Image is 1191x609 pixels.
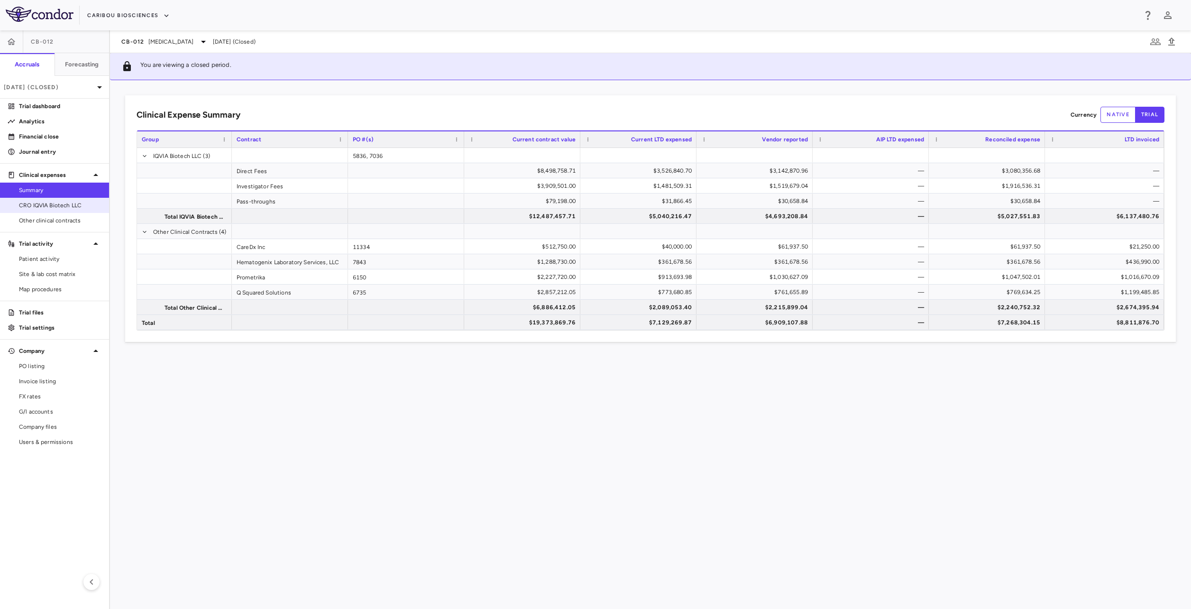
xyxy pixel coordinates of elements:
div: $1,199,485.85 [1054,285,1159,300]
div: Pass-throughs [232,194,348,208]
span: Total Other Clinical Contracts [165,300,226,315]
div: $1,030,627.09 [705,269,808,285]
div: 6735 [348,285,464,299]
div: $30,658.84 [937,194,1040,209]
div: — [821,315,924,330]
div: $2,215,899.04 [705,300,808,315]
div: $2,857,212.05 [473,285,576,300]
p: Trial files [19,308,101,317]
div: — [821,209,924,224]
span: CB-012 [121,38,145,46]
div: $436,990.00 [1054,254,1159,269]
span: Total IQVIA Biotech LLC [165,209,226,224]
span: Reconciled expense [985,136,1040,143]
div: $6,886,412.05 [473,300,576,315]
div: $5,027,551.83 [937,209,1040,224]
div: $61,937.50 [937,239,1040,254]
span: Invoice listing [19,377,101,386]
div: $773,680.85 [589,285,692,300]
span: PO #(s) [353,136,374,143]
p: Clinical expenses [19,171,90,179]
div: $913,693.98 [589,269,692,285]
div: — [821,194,924,209]
div: $1,519,679.04 [705,178,808,194]
span: Map procedures [19,285,101,294]
div: $5,040,216.47 [589,209,692,224]
div: Direct Fees [232,163,348,178]
span: Current LTD expensed [631,136,692,143]
div: — [821,254,924,269]
div: $79,198.00 [473,194,576,209]
div: $61,937.50 [705,239,808,254]
div: $361,678.56 [937,254,1040,269]
span: [DATE] (Closed) [213,37,256,46]
img: logo-full-BYUhSk78.svg [6,7,73,22]
div: $7,268,304.15 [937,315,1040,330]
p: Company [19,347,90,355]
span: Summary [19,186,101,194]
div: $8,498,758.71 [473,163,576,178]
div: $3,080,356.68 [937,163,1040,178]
span: Site & lab cost matrix [19,270,101,278]
span: CB-012 [31,38,54,46]
div: $1,481,509.31 [589,178,692,194]
div: $361,678.56 [705,254,808,269]
span: Current contract value [513,136,576,143]
span: Patient activity [19,255,101,263]
div: $3,909,501.00 [473,178,576,194]
div: $4,693,208.84 [705,209,808,224]
div: Investigator Fees [232,178,348,193]
div: $2,240,752.32 [937,300,1040,315]
span: Group [142,136,159,143]
p: Trial settings [19,323,101,332]
p: Trial activity [19,240,90,248]
div: $2,089,053.40 [589,300,692,315]
div: $19,373,869.76 [473,315,576,330]
div: $361,678.56 [589,254,692,269]
div: $8,811,876.70 [1054,315,1159,330]
h6: Accruals [15,60,39,69]
span: G/l accounts [19,407,101,416]
button: trial [1135,107,1164,123]
p: Analytics [19,117,101,126]
div: $7,129,269.87 [589,315,692,330]
div: — [821,300,924,315]
div: CareDx Inc [232,239,348,254]
button: Caribou Biosciences [87,8,170,23]
span: LTD invoiced [1125,136,1159,143]
span: Contract [237,136,261,143]
div: — [1054,163,1159,178]
div: $40,000.00 [589,239,692,254]
div: $1,916,536.31 [937,178,1040,194]
div: $12,487,457.71 [473,209,576,224]
div: 7843 [348,254,464,269]
span: Total [142,315,155,331]
div: — [1054,178,1159,194]
div: 5836, 7036 [348,148,464,163]
span: (4) [219,224,226,240]
div: $2,674,395.94 [1054,300,1159,315]
div: $769,634.25 [937,285,1040,300]
p: [DATE] (Closed) [4,83,94,92]
div: $21,250.00 [1054,239,1159,254]
div: $31,866.45 [589,194,692,209]
div: — [821,269,924,285]
span: (3) [203,148,210,164]
div: — [821,163,924,178]
span: [MEDICAL_DATA] [148,37,194,46]
div: Q Squared Solutions [232,285,348,299]
span: PO listing [19,362,101,370]
div: $1,016,670.09 [1054,269,1159,285]
div: $512,750.00 [473,239,576,254]
p: You are viewing a closed period. [140,61,231,72]
div: $3,526,840.70 [589,163,692,178]
span: Other Clinical Contracts [153,224,218,240]
span: Company files [19,423,101,431]
div: Hematogenix Laboratory Services, LLC [232,254,348,269]
button: native [1100,107,1136,123]
p: Trial dashboard [19,102,101,111]
div: $1,047,502.01 [937,269,1040,285]
div: $2,227,720.00 [473,269,576,285]
div: — [821,239,924,254]
div: $30,658.84 [705,194,808,209]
